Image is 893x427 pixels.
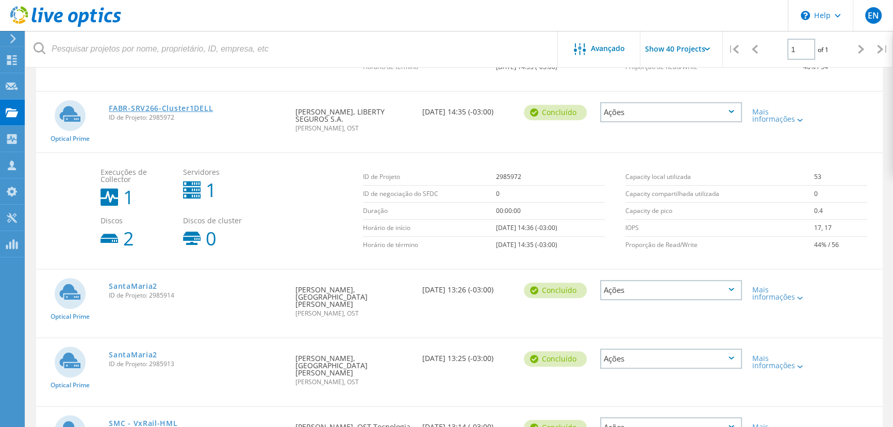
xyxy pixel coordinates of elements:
div: [PERSON_NAME], [GEOGRAPHIC_DATA][PERSON_NAME] [290,338,417,396]
td: ID de Projeto [363,169,496,186]
div: Mais informações [752,355,809,369]
a: SantaMaria2 [109,283,157,290]
span: Servidores [183,169,255,176]
div: Concluído [524,351,587,367]
div: Concluído [524,105,587,120]
td: 2985972 [495,169,604,186]
span: Discos de cluster [183,217,255,224]
input: Pesquisar projetos por nome, proprietário, ID, empresa, etc [26,31,558,67]
a: Live Optics Dashboard [10,22,121,29]
div: Mais informações [752,108,809,123]
td: IOPS [625,220,814,237]
svg: \n [801,11,810,20]
span: ID de Projeto: 2985913 [109,361,285,367]
td: [DATE] 14:36 (-03:00) [495,220,604,237]
b: 0 [206,229,217,248]
b: 1 [123,188,134,207]
td: [DATE] 14:35 (-03:00) [495,237,604,254]
span: [PERSON_NAME], OST [295,125,412,132]
td: Duração [363,203,496,220]
div: | [872,31,893,68]
div: Ações [600,280,742,300]
span: ID de Projeto: 2985972 [109,114,285,121]
td: 00:00:00 [495,203,604,220]
span: of 1 [818,45,829,54]
td: ID de negociação do SFDC [363,186,496,203]
div: [DATE] 13:26 (-03:00) [417,270,519,304]
span: EN [867,11,879,20]
span: Execuções de Collector [101,169,173,183]
b: 1 [206,181,217,200]
div: Concluído [524,283,587,298]
a: SMC - VxRail-HML [109,420,177,427]
td: Horário de início [363,220,496,237]
div: Ações [600,102,742,122]
span: Optical Prime [51,314,90,320]
div: [PERSON_NAME], LIBERTY SEGUROS S.A. [290,92,417,142]
td: 44% / 56 [814,237,867,254]
b: 2 [123,229,134,248]
div: | [723,31,744,68]
td: Horário de término [363,237,496,254]
span: Avançado [591,45,625,52]
span: ID de Projeto: 2985914 [109,292,285,299]
div: [DATE] 14:35 (-03:00) [417,92,519,126]
div: [PERSON_NAME], [GEOGRAPHIC_DATA][PERSON_NAME] [290,270,417,327]
span: Optical Prime [51,382,90,388]
span: [PERSON_NAME], OST [295,310,412,317]
td: 0 [814,186,867,203]
span: Discos [101,217,173,224]
td: 17, 17 [814,220,867,237]
span: Optical Prime [51,136,90,142]
td: Capacity local utilizada [625,169,814,186]
td: 53 [814,169,867,186]
div: Mais informações [752,286,809,301]
div: Ações [600,349,742,369]
td: Capacity compartilhada utilizada [625,186,814,203]
td: 0.4 [814,203,867,220]
td: Proporção de Read/Write [625,237,814,254]
a: SantaMaria2 [109,351,157,358]
div: [DATE] 13:25 (-03:00) [417,338,519,372]
span: [PERSON_NAME], OST [295,379,412,385]
td: Capacity de pico [625,203,814,220]
a: FABR-SRV266-Cluster1DELL [109,105,213,112]
td: 0 [495,186,604,203]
